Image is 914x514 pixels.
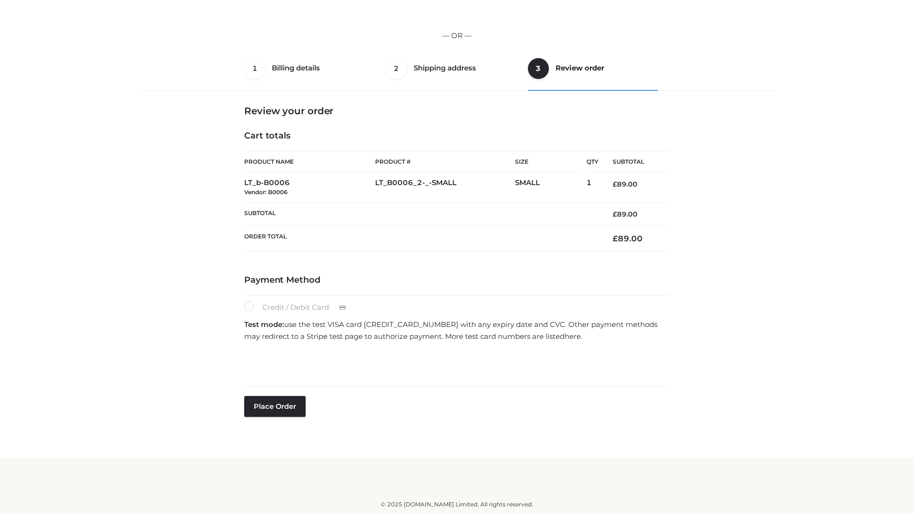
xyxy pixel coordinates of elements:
label: Credit / Debit Card [244,301,356,314]
p: use the test VISA card [CREDIT_CARD_NUMBER] with any expiry date and CVC. Other payment methods m... [244,318,670,343]
th: Subtotal [244,202,598,226]
bdi: 89.00 [613,234,643,243]
td: 1 [586,173,598,203]
small: Vendor: B0006 [244,188,288,196]
th: Product Name [244,151,375,173]
td: SMALL [515,173,586,203]
bdi: 89.00 [613,210,637,218]
th: Size [515,151,582,173]
th: Qty [586,151,598,173]
h4: Cart totals [244,131,670,141]
span: £ [613,234,618,243]
button: Place order [244,396,306,417]
h4: Payment Method [244,275,670,286]
div: © 2025 [DOMAIN_NAME] Limited. All rights reserved. [141,500,773,509]
p: — OR — [141,30,773,42]
span: £ [613,210,617,218]
td: LT_b-B0006 [244,173,375,203]
span: £ [613,180,617,188]
th: Order Total [244,226,598,251]
strong: Test mode: [244,320,284,329]
td: LT_B0006_2-_-SMALL [375,173,515,203]
th: Subtotal [598,151,670,173]
iframe: Secure payment input frame [242,346,668,380]
bdi: 89.00 [613,180,637,188]
th: Product # [375,151,515,173]
img: Credit / Debit Card [334,302,351,314]
h3: Review your order [244,105,670,117]
a: here [565,332,581,341]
